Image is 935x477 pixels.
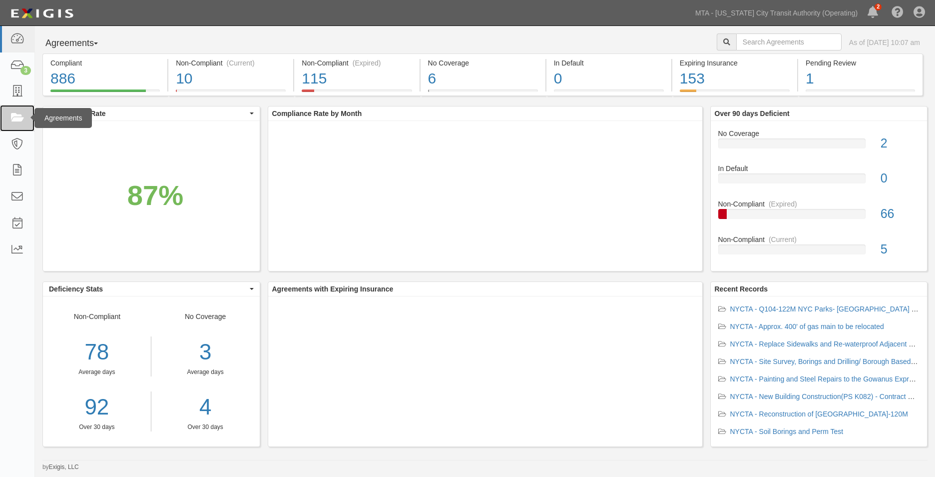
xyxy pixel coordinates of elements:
div: Average days [159,368,252,376]
div: No Coverage [151,311,260,431]
div: (Current) [227,58,255,68]
div: 78 [43,336,151,368]
div: Non-Compliant (Expired) [302,58,412,68]
button: Deficiency Stats [43,282,260,296]
a: Pending Review1 [798,89,923,97]
a: In Default0 [718,163,920,199]
div: 1 [806,68,915,89]
a: 92 [43,391,151,423]
b: Recent Records [715,285,768,293]
div: 0 [873,169,927,187]
div: (Current) [769,234,797,244]
a: NYCTA - Approx. 400' of gas main to be relocated [730,322,884,330]
div: Non-Compliant [43,311,151,431]
div: 87% [127,175,183,215]
div: 153 [680,68,790,89]
a: Exigis, LLC [49,463,79,470]
div: 5 [873,240,927,258]
div: 886 [50,68,160,89]
a: Non-Compliant(Expired)115 [294,89,419,97]
div: Agreements [34,108,92,128]
div: Non-Compliant [711,199,928,209]
a: 4 [159,391,252,423]
a: MTA - [US_STATE] City Transit Authority (Operating) [690,3,863,23]
a: Non-Compliant(Current)5 [718,234,920,262]
div: 10 [176,68,286,89]
button: Agreements [42,33,117,53]
span: Deficiency Stats [49,284,247,294]
div: (Expired) [353,58,381,68]
span: Compliance Rate [49,108,247,118]
div: 3 [159,336,252,368]
div: Over 30 days [159,423,252,431]
a: Non-Compliant(Expired)66 [718,199,920,234]
div: Average days [43,368,151,376]
div: Non-Compliant (Current) [176,58,286,68]
div: Over 30 days [43,423,151,431]
div: No Coverage [428,58,538,68]
a: No Coverage2 [718,128,920,164]
small: by [42,463,79,471]
b: Over 90 days Deficient [715,109,790,117]
div: 0 [554,68,664,89]
input: Search Agreements [736,33,842,50]
a: In Default0 [546,89,671,97]
i: Help Center - Complianz [892,7,904,19]
div: Pending Review [806,58,915,68]
b: Compliance Rate by Month [272,109,362,117]
div: (Expired) [769,199,797,209]
a: Non-Compliant(Current)10 [168,89,293,97]
div: Non-Compliant [711,234,928,244]
img: Logo [7,4,76,22]
div: Compliant [50,58,160,68]
a: Expiring Insurance153 [672,89,797,97]
a: NYCTA - Soil Borings and Perm Test [730,427,844,435]
a: NYCTA - Reconstruction of [GEOGRAPHIC_DATA]-120M [730,410,908,418]
a: No Coverage6 [421,89,545,97]
b: Agreements with Expiring Insurance [272,285,394,293]
div: In Default [711,163,928,173]
a: Compliant886 [42,89,167,97]
div: 66 [873,205,927,223]
button: Compliance Rate [43,106,260,120]
div: 2 [873,134,927,152]
div: 115 [302,68,412,89]
div: Expiring Insurance [680,58,790,68]
div: No Coverage [711,128,928,138]
div: 6 [428,68,538,89]
div: As of [DATE] 10:07 am [849,37,920,47]
div: In Default [554,58,664,68]
div: 3 [20,66,31,75]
